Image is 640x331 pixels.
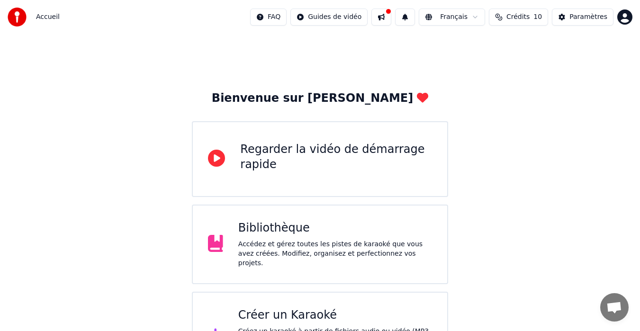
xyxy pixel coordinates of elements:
[569,12,607,22] div: Paramètres
[36,12,60,22] nav: breadcrumb
[290,9,368,26] button: Guides de vidéo
[238,221,432,236] div: Bibliothèque
[552,9,613,26] button: Paramètres
[212,91,428,106] div: Bienvenue sur [PERSON_NAME]
[489,9,548,26] button: Crédits10
[238,240,432,268] div: Accédez et gérez toutes les pistes de karaoké que vous avez créées. Modifiez, organisez et perfec...
[506,12,530,22] span: Crédits
[600,293,629,322] div: Ouvrir le chat
[8,8,27,27] img: youka
[240,142,432,172] div: Regarder la vidéo de démarrage rapide
[238,308,432,323] div: Créer un Karaoké
[533,12,542,22] span: 10
[36,12,60,22] span: Accueil
[250,9,287,26] button: FAQ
